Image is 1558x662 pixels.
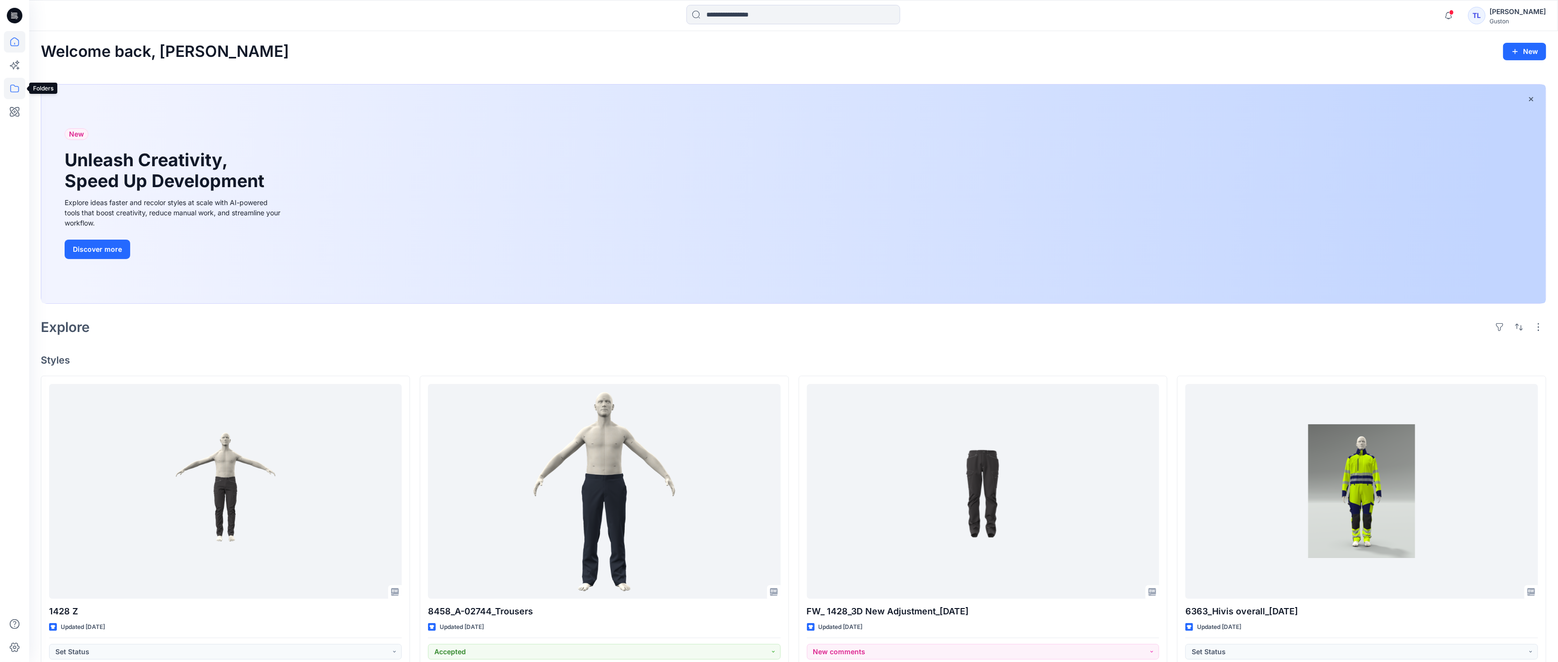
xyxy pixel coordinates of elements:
[65,150,269,192] h1: Unleash Creativity, Speed Up Development
[819,622,863,632] p: Updated [DATE]
[1490,17,1546,25] div: Guston
[65,240,283,259] a: Discover more
[1490,6,1546,17] div: [PERSON_NAME]
[440,622,484,632] p: Updated [DATE]
[1197,622,1241,632] p: Updated [DATE]
[49,384,402,599] a: 1428 Z
[807,384,1160,599] a: FW_ 1428_3D New Adjustment_09-09-2025
[65,197,283,228] div: Explore ideas faster and recolor styles at scale with AI-powered tools that boost creativity, red...
[428,384,781,599] a: 8458_A-02744_Trousers
[41,354,1546,366] h4: Styles
[1468,7,1486,24] div: TL
[69,128,84,140] span: New
[428,605,781,618] p: 8458_A-02744_Trousers
[1185,605,1538,618] p: 6363_Hivis overall_[DATE]
[41,319,90,335] h2: Explore
[49,605,402,618] p: 1428 Z
[807,605,1160,618] p: FW_ 1428_3D New Adjustment_[DATE]
[1185,384,1538,599] a: 6363_Hivis overall_01-09-2025
[41,43,289,61] h2: Welcome back, [PERSON_NAME]
[61,622,105,632] p: Updated [DATE]
[65,240,130,259] button: Discover more
[1503,43,1546,60] button: New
